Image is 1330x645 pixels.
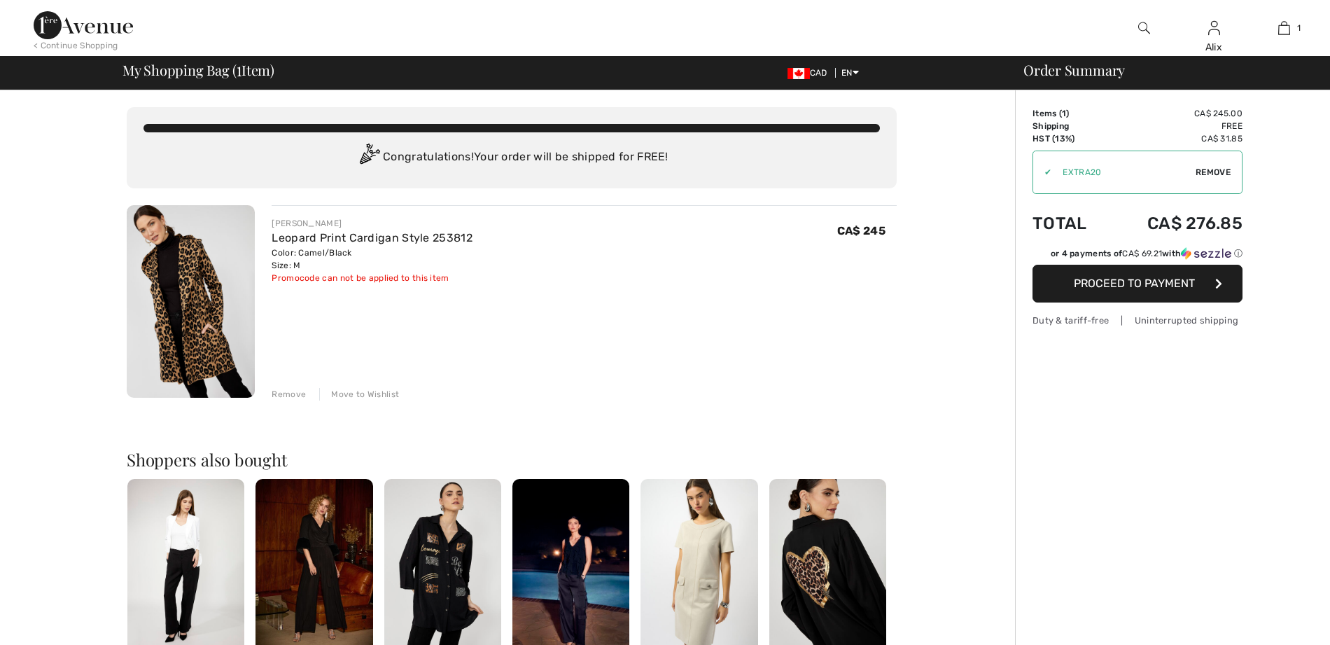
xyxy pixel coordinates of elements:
div: ✔ [1033,166,1051,179]
td: Shipping [1032,120,1109,132]
h2: Shoppers also bought [127,451,897,468]
td: CA$ 245.00 [1109,107,1242,120]
img: Canadian Dollar [787,68,810,79]
td: CA$ 276.85 [1109,200,1242,247]
span: CA$ 69.21 [1122,249,1162,258]
span: 1 [237,60,241,78]
div: Move to Wishlist [319,388,399,401]
span: 1 [1297,22,1301,34]
span: Remove [1196,166,1231,179]
div: or 4 payments ofCA$ 69.21withSezzle Click to learn more about Sezzle [1032,247,1242,265]
span: CA$ 245 [837,224,885,237]
td: Free [1109,120,1242,132]
div: Congratulations! Your order will be shipped for FREE! [143,144,880,172]
a: Sign In [1208,21,1220,34]
td: Total [1032,200,1109,247]
img: 1ère Avenue [34,11,133,39]
div: Order Summary [1007,63,1322,77]
div: Alix [1179,40,1248,55]
div: [PERSON_NAME] [272,217,472,230]
div: Duty & tariff-free | Uninterrupted shipping [1032,314,1242,327]
img: Congratulation2.svg [355,144,383,172]
input: Promo code [1051,151,1196,193]
div: Remove [272,388,306,401]
span: Proceed to Payment [1074,277,1195,290]
img: My Info [1208,20,1220,36]
td: Items ( ) [1032,107,1109,120]
img: search the website [1138,20,1150,36]
div: or 4 payments of with [1051,247,1242,260]
div: Promocode can not be applied to this item [272,272,472,284]
td: CA$ 31.85 [1109,132,1242,145]
a: 1 [1249,20,1318,36]
span: CAD [787,68,833,78]
button: Proceed to Payment [1032,265,1242,303]
div: Color: Camel/Black Size: M [272,247,472,272]
img: Sezzle [1181,247,1231,260]
span: EN [841,68,859,78]
td: HST (13%) [1032,132,1109,145]
img: Leopard Print Cardigan Style 253812 [127,205,255,398]
a: Leopard Print Cardigan Style 253812 [272,231,472,244]
img: My Bag [1278,20,1290,36]
span: 1 [1062,109,1066,118]
span: My Shopping Bag ( Item) [122,63,274,77]
div: < Continue Shopping [34,39,118,52]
